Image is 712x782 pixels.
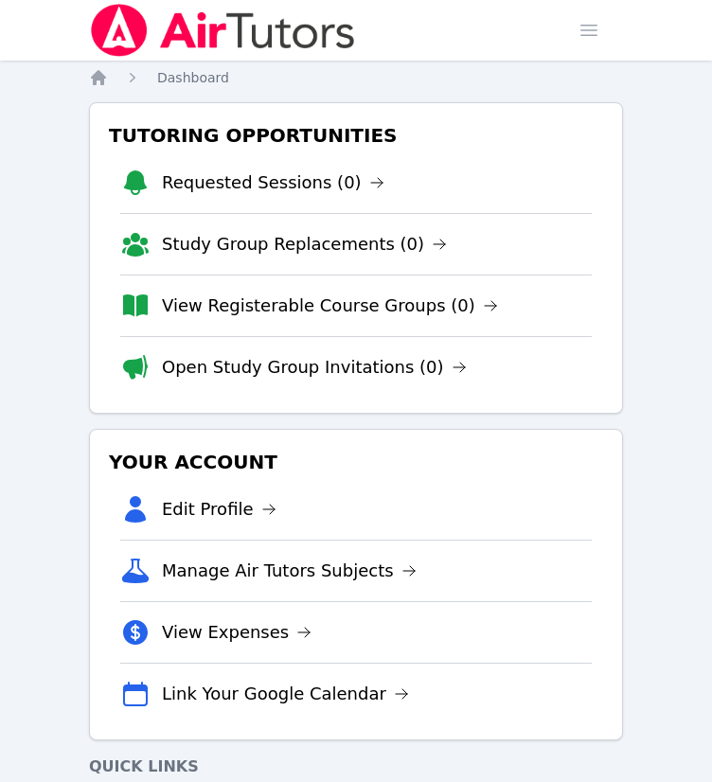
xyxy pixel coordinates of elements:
a: View Expenses [162,619,311,646]
a: Study Group Replacements (0) [162,231,447,258]
h3: Tutoring Opportunities [105,118,607,152]
a: Dashboard [157,68,229,87]
img: Air Tutors [89,4,357,57]
a: Edit Profile [162,496,276,523]
span: Dashboard [157,70,229,85]
a: Manage Air Tutors Subjects [162,558,417,584]
h4: Quick Links [89,755,623,778]
a: Requested Sessions (0) [162,169,384,196]
nav: Breadcrumb [89,68,623,87]
a: Link Your Google Calendar [162,681,409,707]
a: View Registerable Course Groups (0) [162,293,498,319]
a: Open Study Group Invitations (0) [162,354,467,381]
h3: Your Account [105,445,607,479]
